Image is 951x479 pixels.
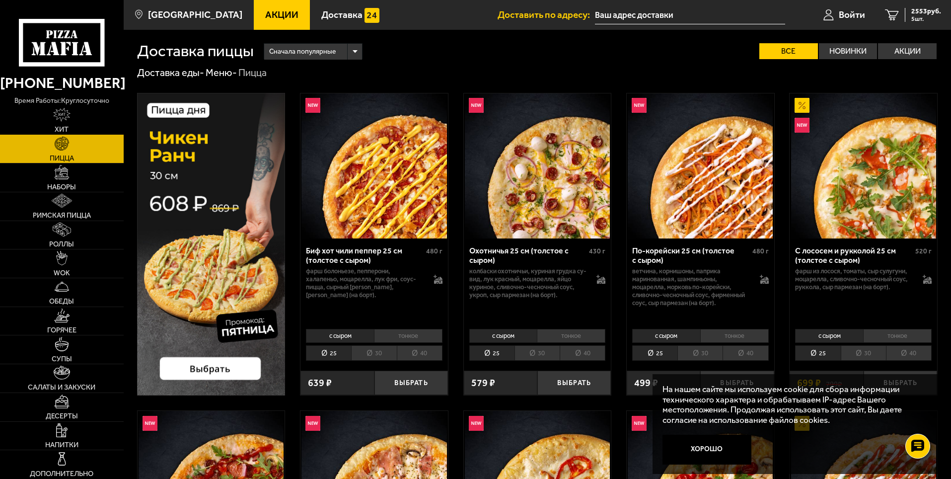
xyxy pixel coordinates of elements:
[514,345,560,361] li: 30
[627,93,774,239] a: НовинкаПо-корейски 25 см (толстое с сыром)
[52,355,72,362] span: Супы
[374,329,442,343] li: тонкое
[863,329,932,343] li: тонкое
[265,10,298,19] span: Акции
[469,345,514,361] li: 25
[841,345,886,361] li: 30
[839,10,865,19] span: Войти
[795,98,809,113] img: Акционный
[54,269,70,276] span: WOK
[795,329,863,343] li: с сыром
[49,298,74,305] span: Обеды
[795,118,809,133] img: Новинка
[819,43,878,59] label: Новинки
[632,329,700,343] li: с сыром
[206,67,237,79] a: Меню-
[269,42,336,61] span: Сначала популярные
[632,98,647,113] img: Новинка
[498,10,595,19] span: Доставить по адресу:
[397,345,442,361] li: 40
[469,416,484,431] img: Новинка
[50,155,74,161] span: Пицца
[759,43,818,59] label: Все
[301,93,446,239] img: Биф хот чили пеппер 25 см (толстое с сыром)
[723,345,768,361] li: 40
[28,384,95,391] span: Салаты и закуски
[33,212,91,219] span: Римская пицца
[306,345,351,361] li: 25
[632,345,677,361] li: 25
[306,329,374,343] li: с сыром
[469,267,587,299] p: колбаски охотничьи, куриная грудка су-вид, лук красный, моцарелла, яйцо куриное, сливочно-чесночн...
[700,371,774,395] button: Выбрать
[426,247,442,255] span: 480 г
[791,93,936,239] img: С лососем и рукколой 25 см (толстое с сыром)
[137,43,254,59] h1: Доставка пиццы
[700,329,769,343] li: тонкое
[305,98,320,113] img: Новинка
[300,93,448,239] a: НовинкаБиф хот чили пеппер 25 см (толстое с сыром)
[595,6,785,24] input: Ваш адрес доставки
[321,10,363,19] span: Доставка
[634,378,658,388] span: 499 ₽
[795,246,913,265] div: С лососем и рукколой 25 см (толстое с сыром)
[537,371,611,395] button: Выбрать
[137,67,204,79] a: Доставка еды-
[795,267,913,291] p: фарш из лосося, томаты, сыр сулугуни, моцарелла, сливочно-чесночный соус, руккола, сыр пармезан (...
[632,246,750,265] div: По-корейски 25 см (толстое с сыром)
[790,93,937,239] a: АкционныйНовинкаС лососем и рукколой 25 см (толстое с сыром)
[47,183,76,190] span: Наборы
[911,8,941,15] span: 2553 руб.
[632,267,750,307] p: ветчина, корнишоны, паприка маринованная, шампиньоны, моцарелла, морковь по-корейски, сливочно-че...
[47,326,76,333] span: Горячее
[471,378,495,388] span: 579 ₽
[30,470,93,477] span: Дополнительно
[464,93,611,239] a: НовинкаОхотничья 25 см (толстое с сыром)
[589,247,605,255] span: 430 г
[374,371,448,395] button: Выбрать
[537,329,605,343] li: тонкое
[365,8,379,23] img: 15daf4d41897b9f0e9f617042186c801.svg
[143,416,157,431] img: Новинка
[662,384,922,425] p: На нашем сайте мы используем cookie для сбора информации технического характера и обрабатываем IP...
[469,98,484,113] img: Новинка
[46,412,78,419] span: Десерты
[238,67,267,80] div: Пицца
[911,16,941,22] span: 5 шт.
[351,345,396,361] li: 30
[306,246,424,265] div: Биф хот чили пеппер 25 см (толстое с сыром)
[45,441,78,448] span: Напитки
[306,267,424,299] p: фарш болоньезе, пепперони, халапеньо, моцарелла, лук фри, соус-пицца, сырный [PERSON_NAME], [PERS...
[560,345,605,361] li: 40
[886,345,932,361] li: 40
[55,126,69,133] span: Хит
[465,93,610,239] img: Охотничья 25 см (толстое с сыром)
[878,43,937,59] label: Акции
[469,329,537,343] li: с сыром
[677,345,723,361] li: 30
[308,378,332,388] span: 639 ₽
[49,240,74,247] span: Роллы
[662,435,752,465] button: Хорошо
[864,371,937,395] button: Выбрать
[305,416,320,431] img: Новинка
[628,93,773,239] img: По-корейски 25 см (толстое с сыром)
[795,345,840,361] li: 25
[915,247,932,255] span: 520 г
[469,246,587,265] div: Охотничья 25 см (толстое с сыром)
[632,416,647,431] img: Новинка
[752,247,769,255] span: 480 г
[148,10,242,19] span: [GEOGRAPHIC_DATA]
